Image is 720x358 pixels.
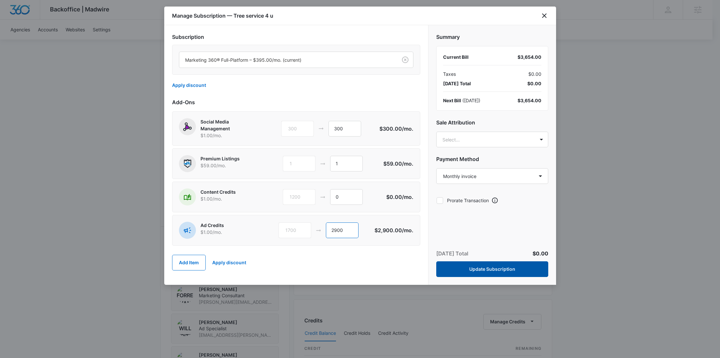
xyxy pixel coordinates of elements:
button: Apply discount [206,255,253,270]
button: close [540,12,548,20]
span: Current Bill [443,54,469,60]
span: /mo. [402,227,413,234]
button: Apply discount [172,77,213,93]
h2: Add-Ons [172,98,420,106]
h1: Manage Subscription — Tree service 4 u [172,12,273,20]
span: /mo. [402,125,413,132]
p: Content Credits [200,188,258,195]
button: Add Item [172,255,206,270]
span: /mo. [402,194,413,200]
span: /mo. [402,160,413,167]
span: Next Bill [443,98,461,103]
p: $1.00 /mo. [200,229,258,236]
h2: Subscription [172,33,420,41]
input: 1 [330,156,363,171]
p: $1.00 /mo. [200,195,258,202]
h2: Payment Method [436,155,548,163]
p: $0.00 [383,193,413,201]
span: $0.00 [533,250,548,257]
p: $2,900.00 [375,226,413,234]
h2: Summary [436,33,548,41]
p: $1.00 /mo. [200,132,258,139]
span: Taxes [443,71,456,77]
span: $0.00 [528,71,541,77]
div: $3,654.00 [518,54,541,60]
div: ( [DATE] ) [443,97,480,104]
input: 1 [330,189,363,205]
span: $0.00 [527,80,541,87]
p: $59.00 [383,160,413,168]
div: $3,654.00 [518,97,541,104]
p: $300.00 [379,125,413,133]
input: 1 [326,222,359,238]
button: Update Subscription [436,261,548,277]
p: Social Media Management [200,118,258,132]
p: Ad Credits [200,222,258,229]
button: Clear [400,55,410,65]
label: Prorate Transaction [436,197,489,204]
span: [DATE] Total [443,80,471,87]
p: $59.00 /mo. [200,162,258,169]
h2: Sale Attribution [436,119,548,126]
input: 1 [328,121,361,137]
input: Subscription [185,57,186,63]
p: [DATE] Total [436,250,468,257]
p: Premium Listings [200,155,258,162]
